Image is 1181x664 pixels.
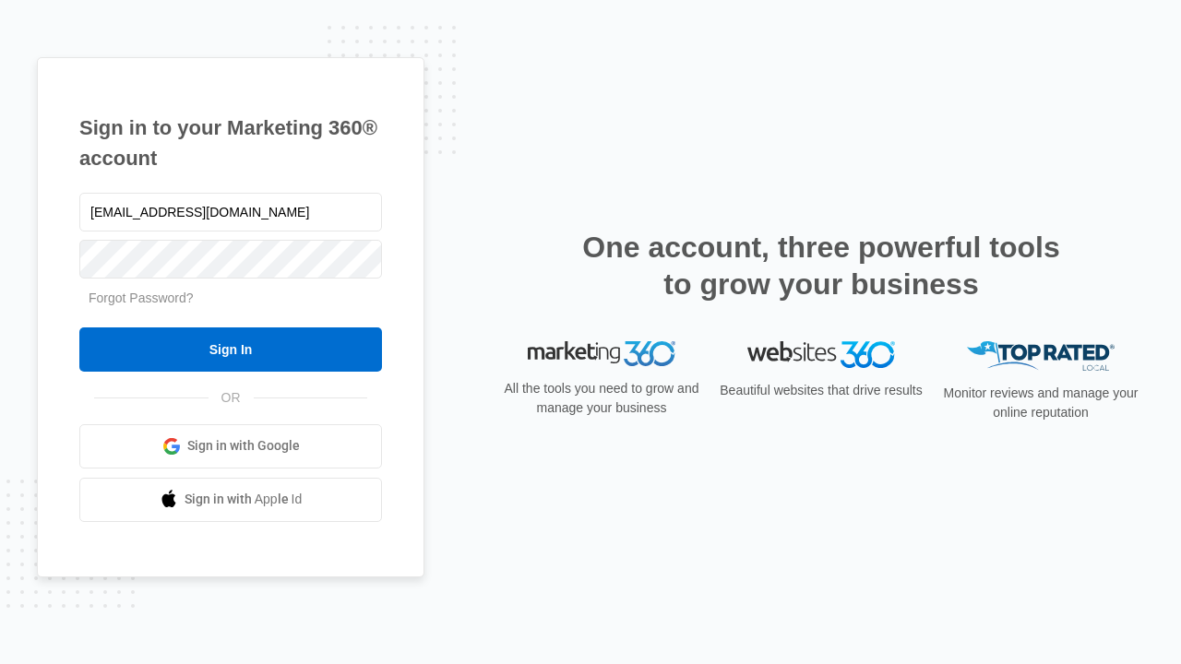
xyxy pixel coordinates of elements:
[577,229,1066,302] h2: One account, three powerful tools to grow your business
[187,436,300,456] span: Sign in with Google
[79,193,382,231] input: Email
[528,341,675,367] img: Marketing 360
[185,490,303,509] span: Sign in with Apple Id
[718,381,925,400] p: Beautiful websites that drive results
[747,341,895,368] img: Websites 360
[498,379,705,418] p: All the tools you need to grow and manage your business
[79,478,382,522] a: Sign in with Apple Id
[937,384,1144,422] p: Monitor reviews and manage your online reputation
[209,388,254,408] span: OR
[89,290,194,305] a: Forgot Password?
[967,341,1115,372] img: Top Rated Local
[79,113,382,173] h1: Sign in to your Marketing 360® account
[79,327,382,372] input: Sign In
[79,424,382,468] a: Sign in with Google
